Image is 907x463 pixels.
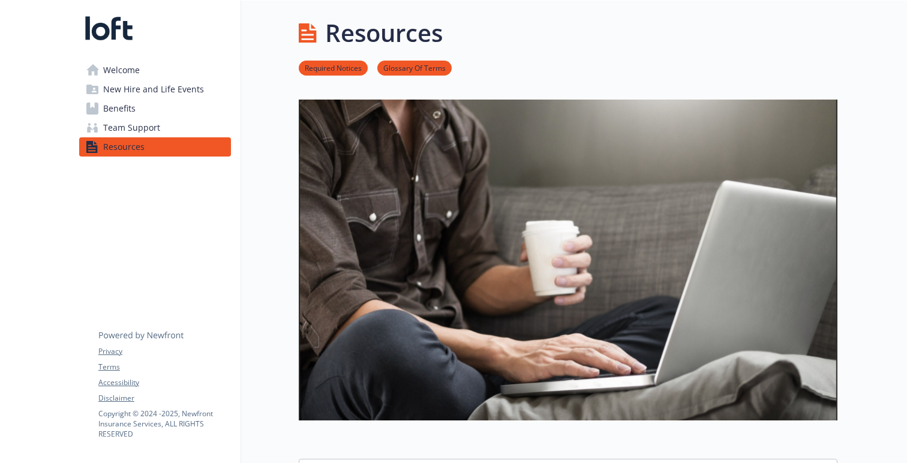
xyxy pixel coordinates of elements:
span: New Hire and Life Events [103,80,204,99]
img: resources page banner [299,100,837,420]
a: Disclaimer [98,393,230,404]
a: Benefits [79,99,231,118]
p: Copyright © 2024 - 2025 , Newfront Insurance Services, ALL RIGHTS RESERVED [98,408,230,439]
a: Terms [98,362,230,372]
h1: Resources [325,15,443,51]
a: Team Support [79,118,231,137]
a: New Hire and Life Events [79,80,231,99]
a: Accessibility [98,377,230,388]
a: Resources [79,137,231,157]
a: Privacy [98,346,230,357]
a: Required Notices [299,62,368,73]
span: Benefits [103,99,136,118]
span: Welcome [103,61,140,80]
span: Resources [103,137,145,157]
a: Welcome [79,61,231,80]
span: Team Support [103,118,160,137]
a: Glossary Of Terms [377,62,452,73]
